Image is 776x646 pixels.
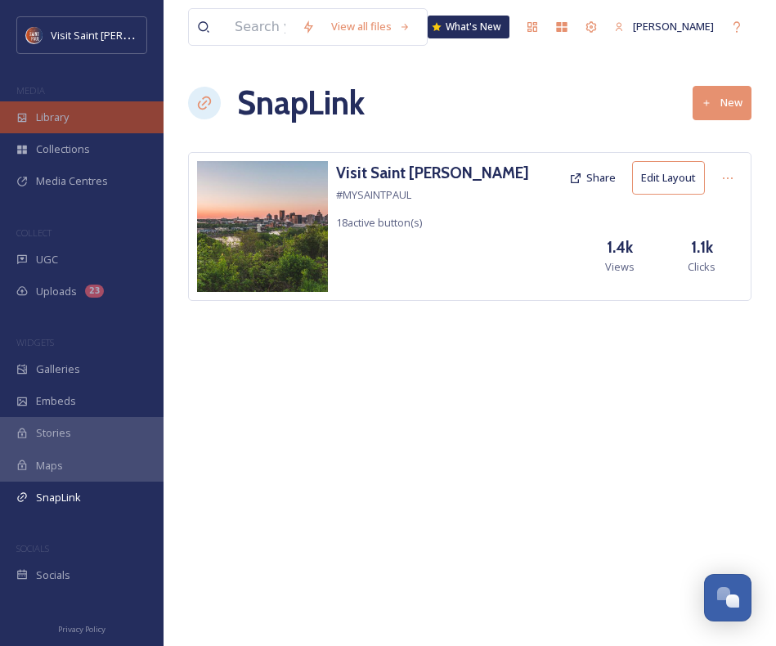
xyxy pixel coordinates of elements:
[197,161,328,292] img: 6b6d4cf7-5fdc-4ac5-84b5-2028ac06c0a6.jpg
[605,259,635,275] span: Views
[336,187,411,202] span: #MYSAINTPAUL
[36,141,90,157] span: Collections
[336,161,529,185] a: Visit Saint [PERSON_NAME]
[36,110,69,125] span: Library
[16,542,49,554] span: SOCIALS
[36,393,76,409] span: Embeds
[632,161,713,195] a: Edit Layout
[36,490,81,505] span: SnapLink
[16,84,45,96] span: MEDIA
[36,284,77,299] span: Uploads
[633,19,714,34] span: [PERSON_NAME]
[323,11,419,43] a: View all files
[51,27,182,43] span: Visit Saint [PERSON_NAME]
[58,624,105,635] span: Privacy Policy
[237,79,365,128] h1: SnapLink
[607,236,633,259] h3: 1.4k
[58,618,105,638] a: Privacy Policy
[16,336,54,348] span: WIDGETS
[36,567,70,583] span: Socials
[36,425,71,441] span: Stories
[428,16,509,38] a: What's New
[26,27,43,43] img: Visit%20Saint%20Paul%20Updated%20Profile%20Image.jpg
[632,161,705,195] button: Edit Layout
[336,215,422,230] span: 18 active button(s)
[85,285,104,298] div: 23
[16,227,52,239] span: COLLECT
[36,252,58,267] span: UGC
[704,574,751,621] button: Open Chat
[227,9,294,45] input: Search your library
[36,173,108,189] span: Media Centres
[693,86,751,119] button: New
[36,361,80,377] span: Galleries
[561,162,624,194] button: Share
[691,236,713,259] h3: 1.1k
[606,11,722,43] a: [PERSON_NAME]
[36,458,63,473] span: Maps
[688,259,715,275] span: Clicks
